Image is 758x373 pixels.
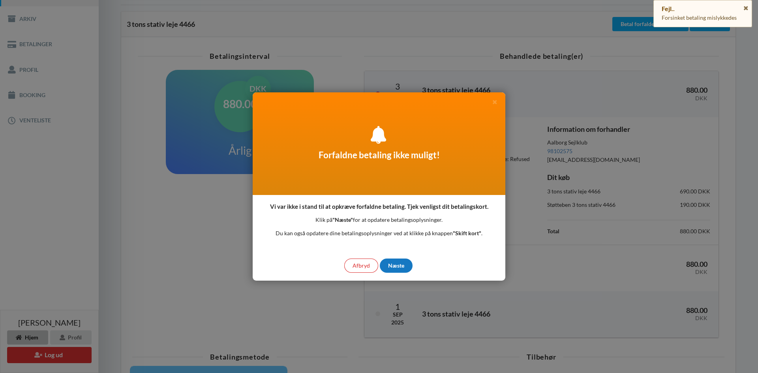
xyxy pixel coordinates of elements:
p: Du kan også opdatere dine betalingsoplysninger ved at klikke på knappen . [276,229,482,237]
b: "Skift kort" [453,230,481,236]
div: Næste [380,259,413,273]
div: Forfaldne betaling ikke muligt! [253,92,505,195]
p: Forsinket betaling mislykkedes [662,14,744,22]
div: Fejl.. [662,5,744,13]
b: "Næste" [332,216,353,223]
p: Klik på for at opdatere betalingsoplysninger. [276,216,482,224]
h4: Vi var ikke i stand til at opkræve forfaldne betaling. Tjek venligst dit betalingskort. [270,203,488,210]
div: Afbryd [344,259,378,273]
